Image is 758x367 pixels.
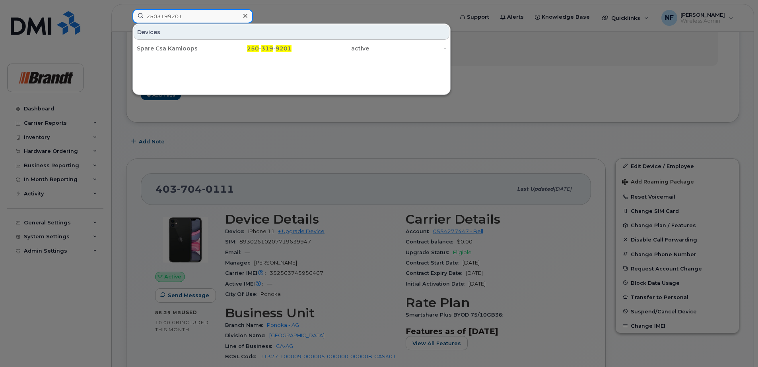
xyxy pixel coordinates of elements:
span: 250 [247,45,259,52]
span: 319 [261,45,273,52]
span: 9201 [276,45,292,52]
div: - [369,44,447,52]
div: Devices [134,25,449,40]
div: active [292,44,369,52]
div: Spare Csa Kamloops [137,44,214,52]
div: - - [214,44,292,52]
a: Spare Csa Kamloops250-319-9201active- [134,41,449,56]
input: Find something... [132,9,253,23]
